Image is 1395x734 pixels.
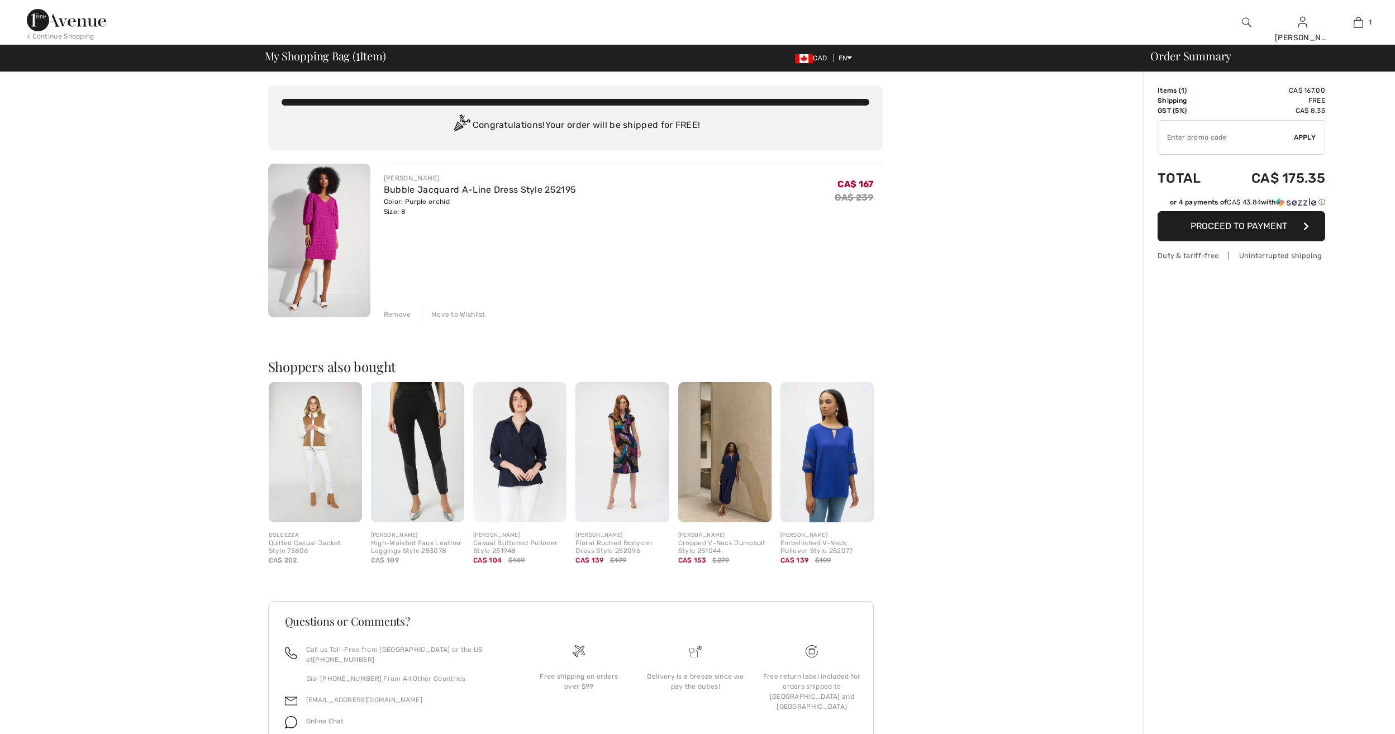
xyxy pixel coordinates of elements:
[1158,250,1325,261] div: Duty & tariff-free | Uninterrupted shipping
[1220,96,1325,106] td: Free
[384,173,576,183] div: [PERSON_NAME]
[268,164,370,317] img: Bubble Jacquard A-Line Dress Style 252195
[1294,132,1316,142] span: Apply
[1331,16,1386,29] a: 1
[1158,106,1220,116] td: GST (5%)
[371,540,464,555] div: High-Waisted Faux Leather Leggings Style 253078
[1158,197,1325,211] div: or 4 payments ofCA$ 43.84withSezzle Click to learn more about Sezzle
[371,556,399,564] span: CA$ 189
[1158,121,1294,154] input: Promo code
[678,540,772,555] div: Cropped V-Neck Jumpsuit Style 251044
[780,531,874,540] div: [PERSON_NAME]
[371,382,464,522] img: High-Waisted Faux Leather Leggings Style 253078
[265,50,386,61] span: My Shopping Bag ( Item)
[1220,106,1325,116] td: CA$ 8.35
[530,671,628,692] div: Free shipping on orders over $99
[473,382,566,522] img: Casual Buttoned Pullover Style 251948
[1276,197,1316,207] img: Sezzle
[1137,50,1388,61] div: Order Summary
[712,555,729,565] span: $279
[1158,96,1220,106] td: Shipping
[1298,17,1307,27] a: Sign In
[795,54,813,63] img: Canadian Dollar
[678,531,772,540] div: [PERSON_NAME]
[1354,16,1363,29] img: My Bag
[837,179,873,189] span: CA$ 167
[573,645,585,657] img: Free shipping on orders over $99
[1242,16,1251,29] img: search the website
[356,47,360,62] span: 1
[1170,197,1325,207] div: or 4 payments of with
[610,555,626,565] span: $199
[473,540,566,555] div: Casual Buttoned Pullover Style 251948
[780,556,808,564] span: CA$ 139
[306,674,508,684] p: Dial [PHONE_NUMBER] From All Other Countries
[1158,85,1220,96] td: Items ( )
[268,360,883,373] h2: Shoppers also bought
[678,556,706,564] span: CA$ 153
[508,555,525,565] span: $149
[1275,32,1330,44] div: [PERSON_NAME]
[1298,16,1307,29] img: My Info
[285,695,297,707] img: email
[371,531,464,540] div: [PERSON_NAME]
[285,616,857,627] h3: Questions or Comments?
[835,192,873,203] s: CA$ 239
[1220,159,1325,197] td: CA$ 175.35
[780,382,874,522] img: Embellished V-Neck Pullover Style 252077
[1369,17,1372,27] span: 1
[282,115,869,137] div: Congratulations! Your order will be shipped for FREE!
[285,716,297,728] img: chat
[1191,221,1287,231] span: Proceed to Payment
[306,645,508,665] p: Call us Toll-Free from [GEOGRAPHIC_DATA] or the US at
[575,556,603,564] span: CA$ 139
[473,556,502,564] span: CA$ 104
[575,531,669,540] div: [PERSON_NAME]
[450,115,473,137] img: Congratulation2.svg
[269,540,362,555] div: Quilted Casual Jacket Style 75806
[269,382,362,522] img: Quilted Casual Jacket Style 75806
[269,531,362,540] div: DOLCEZZA
[384,309,411,320] div: Remove
[678,382,772,522] img: Cropped V-Neck Jumpsuit Style 251044
[795,54,831,62] span: CAD
[1158,211,1325,241] button: Proceed to Payment
[1158,159,1220,197] td: Total
[780,540,874,555] div: Embellished V-Neck Pullover Style 252077
[763,671,861,712] div: Free return label included for orders shipped to [GEOGRAPHIC_DATA] and [GEOGRAPHIC_DATA]
[1181,87,1184,94] span: 1
[473,531,566,540] div: [PERSON_NAME]
[306,717,344,725] span: Online Chat
[815,555,831,565] span: $199
[422,309,485,320] div: Move to Wishlist
[306,696,422,704] a: [EMAIL_ADDRESS][DOMAIN_NAME]
[384,197,576,217] div: Color: Purple orchid Size: 8
[575,382,669,522] img: Floral Ruched Bodycon Dress Style 252096
[27,31,94,41] div: < Continue Shopping
[285,647,297,659] img: call
[646,671,745,692] div: Delivery is a breeze since we pay the duties!
[839,54,853,62] span: EN
[313,656,374,664] a: [PHONE_NUMBER]
[269,556,297,564] span: CA$ 202
[1227,198,1261,206] span: CA$ 43.84
[575,540,669,555] div: Floral Ruched Bodycon Dress Style 252096
[689,645,702,657] img: Delivery is a breeze since we pay the duties!
[27,9,106,31] img: 1ère Avenue
[806,645,818,657] img: Free shipping on orders over $99
[1220,85,1325,96] td: CA$ 167.00
[384,184,576,195] a: Bubble Jacquard A-Line Dress Style 252195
